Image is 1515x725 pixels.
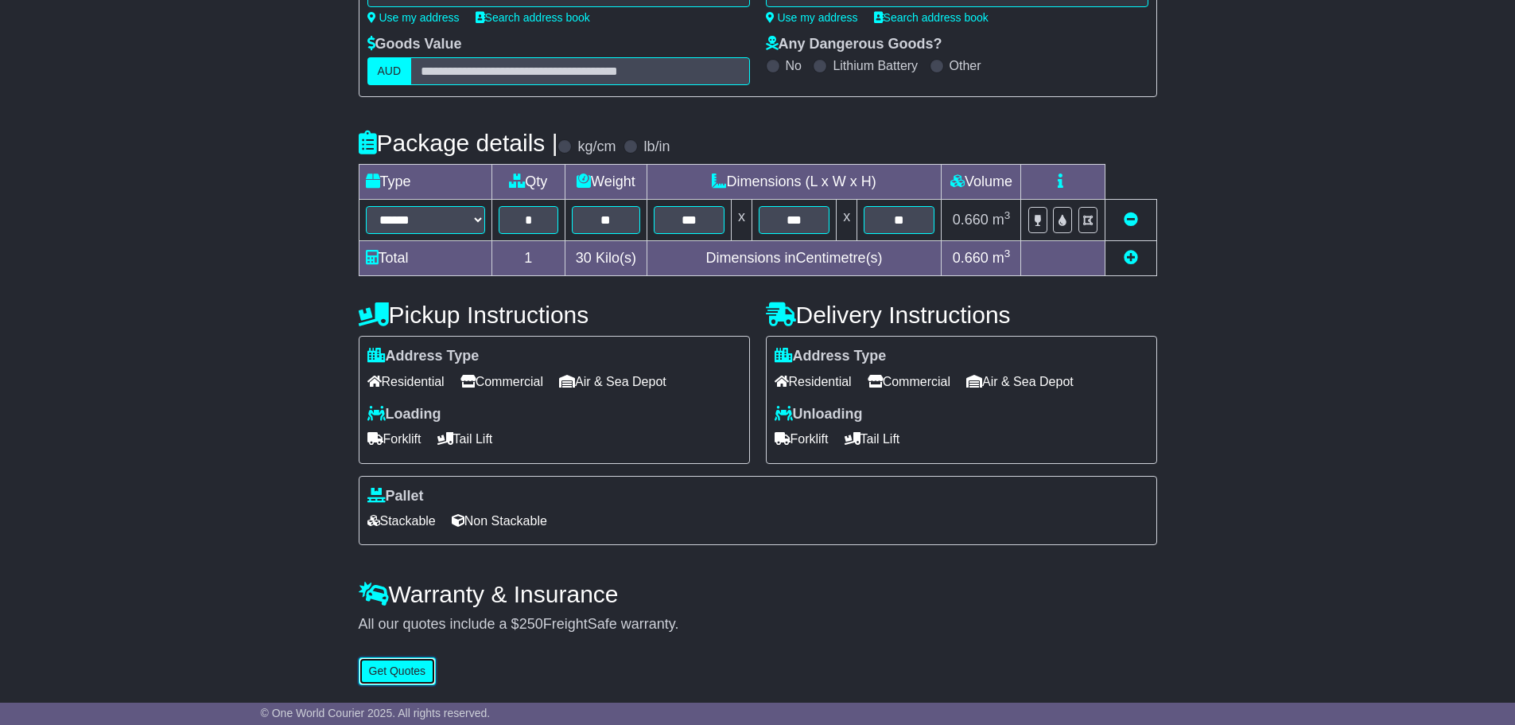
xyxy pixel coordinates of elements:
[359,130,558,156] h4: Package details |
[993,250,1011,266] span: m
[766,302,1157,328] h4: Delivery Instructions
[845,427,900,451] span: Tail Lift
[1004,209,1011,221] sup: 3
[766,36,942,53] label: Any Dangerous Goods?
[359,302,750,328] h4: Pickup Instructions
[437,427,493,451] span: Tail Lift
[261,707,491,719] span: © One World Courier 2025. All rights reserved.
[647,165,942,200] td: Dimensions (L x W x H)
[519,616,543,632] span: 250
[950,58,981,73] label: Other
[576,250,592,266] span: 30
[476,11,590,24] a: Search address book
[359,581,1157,607] h4: Warranty & Insurance
[491,241,565,276] td: 1
[367,369,445,394] span: Residential
[786,58,802,73] label: No
[367,36,462,53] label: Goods Value
[367,57,412,85] label: AUD
[367,427,421,451] span: Forklift
[359,241,491,276] td: Total
[868,369,950,394] span: Commercial
[942,165,1021,200] td: Volume
[359,616,1157,633] div: All our quotes include a $ FreightSafe warranty.
[966,369,1074,394] span: Air & Sea Depot
[993,212,1011,228] span: m
[766,11,858,24] a: Use my address
[367,406,441,423] label: Loading
[577,138,616,156] label: kg/cm
[833,58,918,73] label: Lithium Battery
[643,138,670,156] label: lb/in
[1124,212,1138,228] a: Remove this item
[491,165,565,200] td: Qty
[559,369,666,394] span: Air & Sea Depot
[731,200,752,241] td: x
[367,11,460,24] a: Use my address
[367,509,436,533] span: Stackable
[874,11,989,24] a: Search address book
[565,241,647,276] td: Kilo(s)
[775,348,887,365] label: Address Type
[647,241,942,276] td: Dimensions in Centimetre(s)
[953,250,989,266] span: 0.660
[359,165,491,200] td: Type
[775,427,829,451] span: Forklift
[775,369,852,394] span: Residential
[1124,250,1138,266] a: Add new item
[367,348,480,365] label: Address Type
[565,165,647,200] td: Weight
[460,369,543,394] span: Commercial
[359,657,437,685] button: Get Quotes
[775,406,863,423] label: Unloading
[953,212,989,228] span: 0.660
[452,509,547,533] span: Non Stackable
[367,488,424,505] label: Pallet
[1004,248,1011,259] sup: 3
[837,200,857,241] td: x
